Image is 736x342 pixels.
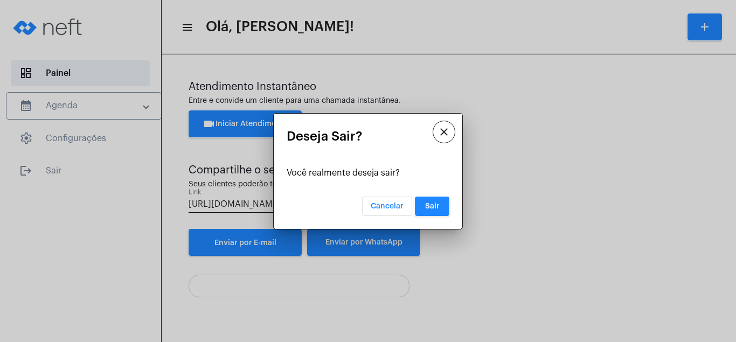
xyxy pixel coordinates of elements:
div: Você realmente deseja sair? [287,168,449,178]
mat-card-title: Deseja Sair? [287,129,449,143]
button: Sair [415,197,449,216]
button: Cancelar [362,197,412,216]
span: Sair [425,203,440,210]
mat-icon: close [438,125,450,138]
span: Cancelar [371,203,404,210]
